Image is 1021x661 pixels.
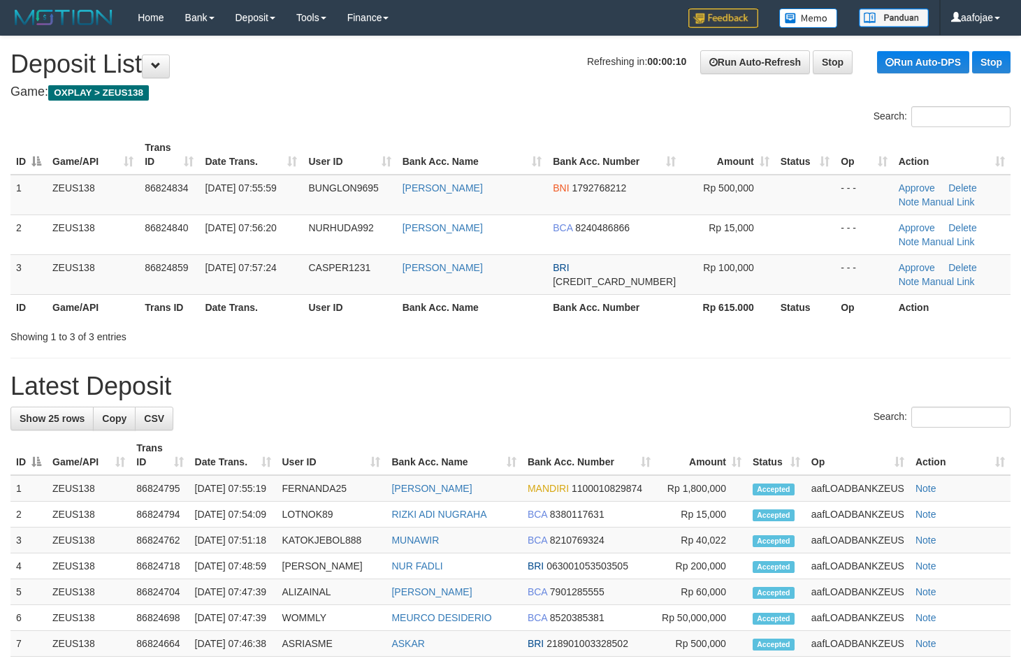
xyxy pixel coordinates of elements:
th: ID: activate to sort column descending [10,135,47,175]
th: Op [835,294,892,320]
a: Copy [93,407,136,430]
span: BNI [553,182,569,194]
th: Bank Acc. Name [397,294,548,320]
span: BRI [528,560,544,572]
th: Game/API: activate to sort column ascending [47,435,131,475]
th: User ID: activate to sort column ascending [303,135,396,175]
span: BUNGLON9695 [308,182,378,194]
td: [DATE] 07:47:39 [189,605,277,631]
td: 86824795 [131,475,189,502]
a: Note [915,612,936,623]
th: Bank Acc. Name: activate to sort column ascending [397,135,548,175]
span: CASPER1231 [308,262,370,273]
span: OXPLAY > ZEUS138 [48,85,149,101]
td: - - - [835,254,892,294]
td: aafLOADBANKZEUS [806,528,910,553]
td: ZEUS138 [47,631,131,657]
span: Copy 7901285555 to clipboard [550,586,604,597]
a: Note [915,483,936,494]
th: Date Trans. [199,294,303,320]
td: ALIZAINAL [277,579,386,605]
th: Trans ID: activate to sort column ascending [131,435,189,475]
td: - - - [835,175,892,215]
th: Bank Acc. Number [547,294,681,320]
td: Rp 500,000 [656,631,747,657]
td: 1 [10,475,47,502]
label: Search: [874,106,1011,127]
td: 1 [10,175,47,215]
span: Copy 218901003328502 to clipboard [546,638,628,649]
th: Date Trans.: activate to sort column ascending [189,435,277,475]
td: aafLOADBANKZEUS [806,553,910,579]
a: ASKAR [391,638,424,649]
td: WOMMLY [277,605,386,631]
span: Rp 500,000 [703,182,753,194]
a: Delete [948,262,976,273]
span: Accepted [753,639,795,651]
strong: 00:00:10 [647,56,686,67]
span: [DATE] 07:57:24 [205,262,276,273]
input: Search: [911,106,1011,127]
td: [DATE] 07:54:09 [189,502,277,528]
span: [DATE] 07:55:59 [205,182,276,194]
th: Rp 615.000 [681,294,775,320]
label: Search: [874,407,1011,428]
td: Rp 60,000 [656,579,747,605]
td: 86824664 [131,631,189,657]
th: Action [893,294,1011,320]
td: ASRIASME [277,631,386,657]
th: Status [775,294,835,320]
td: KATOKJEBOL888 [277,528,386,553]
a: Manual Link [922,276,975,287]
th: User ID: activate to sort column ascending [277,435,386,475]
a: Note [915,586,936,597]
td: ZEUS138 [47,553,131,579]
td: 86824704 [131,579,189,605]
th: Trans ID: activate to sort column ascending [139,135,199,175]
td: ZEUS138 [47,605,131,631]
td: 3 [10,254,47,294]
a: NUR FADLI [391,560,442,572]
span: Rp 100,000 [703,262,753,273]
span: CSV [144,413,164,424]
h1: Latest Deposit [10,372,1011,400]
span: Copy 8520385381 to clipboard [550,612,604,623]
td: 7 [10,631,47,657]
a: Approve [899,182,935,194]
span: 86824840 [145,222,188,233]
td: [PERSON_NAME] [277,553,386,579]
a: Note [899,196,920,208]
td: ZEUS138 [47,528,131,553]
a: RIZKI ADI NUGRAHA [391,509,486,520]
span: MANDIRI [528,483,569,494]
a: Delete [948,182,976,194]
span: BCA [553,222,572,233]
a: Note [915,638,936,649]
span: Copy 8380117631 to clipboard [550,509,604,520]
a: [PERSON_NAME] [391,586,472,597]
span: Copy [102,413,126,424]
td: 86824762 [131,528,189,553]
input: Search: [911,407,1011,428]
span: Accepted [753,613,795,625]
span: 86824859 [145,262,188,273]
th: Bank Acc. Name: activate to sort column ascending [386,435,521,475]
th: Game/API [47,294,139,320]
td: ZEUS138 [47,475,131,502]
td: aafLOADBANKZEUS [806,502,910,528]
span: Accepted [753,587,795,599]
span: BCA [528,586,547,597]
span: NURHUDA992 [308,222,373,233]
a: Note [915,535,936,546]
a: Stop [972,51,1011,73]
span: Accepted [753,484,795,495]
span: Copy 1100010829874 to clipboard [572,483,642,494]
a: Delete [948,222,976,233]
td: [DATE] 07:51:18 [189,528,277,553]
th: Amount: activate to sort column ascending [656,435,747,475]
td: - - - [835,215,892,254]
span: Copy 1792768212 to clipboard [572,182,626,194]
td: aafLOADBANKZEUS [806,579,910,605]
th: Action: activate to sort column ascending [910,435,1011,475]
td: aafLOADBANKZEUS [806,475,910,502]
